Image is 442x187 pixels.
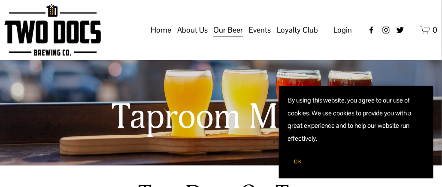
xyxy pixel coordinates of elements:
span: OK [294,158,302,165]
span: 0 [433,25,438,35]
a: 0 items in cart [420,24,438,35]
span: Loyalty Club [277,23,318,37]
button: OK [288,154,308,170]
a: folder dropdown [277,22,318,38]
a: twitter-unauth [396,26,405,34]
span: About Us [177,23,208,37]
p: By using this website, you agree to our use of cookies. We use cookies to provide you with a grea... [288,94,425,145]
a: Facebook [367,26,376,34]
a: Home [151,22,172,38]
a: folder dropdown [249,22,271,38]
a: Login [333,23,352,37]
span: Our Beer [213,23,243,37]
a: instagram-unauth [382,26,391,34]
span: Events [249,23,271,37]
span: Login [333,25,352,35]
section: Cookie banner [279,86,433,178]
h1: Taproom Menu [58,98,383,136]
a: folder dropdown [177,22,208,38]
img: Two Docs Brewing Co. [4,4,100,56]
a: folder dropdown [213,22,243,38]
